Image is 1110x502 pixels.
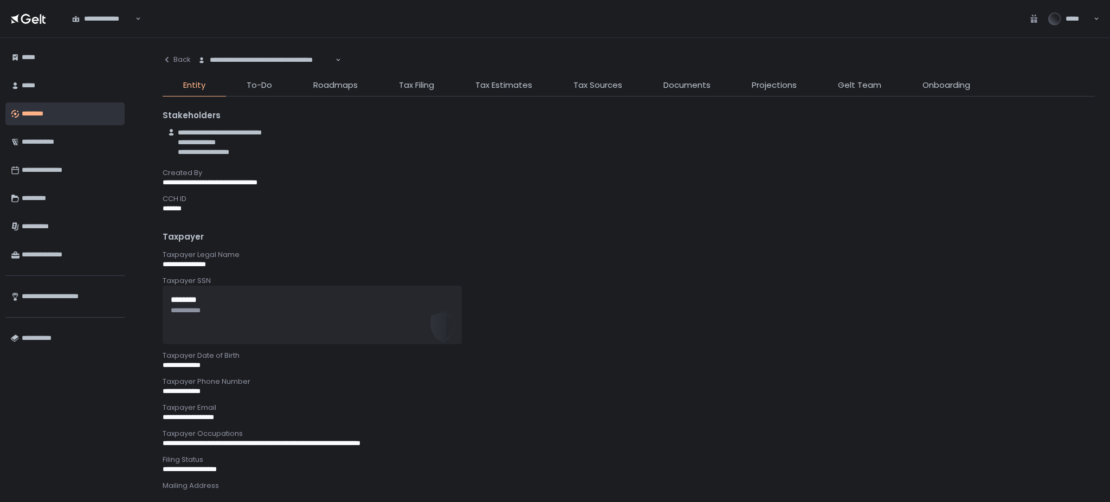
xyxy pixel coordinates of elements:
div: CCH ID [163,194,1095,204]
div: Taxpayer Legal Name [163,250,1095,260]
div: Taxpayer SSN [163,276,1095,286]
span: Gelt Team [838,79,881,92]
span: Documents [663,79,711,92]
div: Taxpayer Occupations [163,429,1095,439]
span: To-Do [247,79,272,92]
div: Mailing Address [163,481,1095,491]
span: Tax Filing [399,79,434,92]
span: Onboarding [922,79,970,92]
span: Entity [183,79,205,92]
div: Back [163,55,191,65]
button: Back [163,49,191,70]
div: Search for option [65,7,141,30]
div: Filing Status [163,455,1095,465]
span: Projections [752,79,797,92]
span: Tax Estimates [475,79,532,92]
div: Taxpayer Email [163,403,1095,413]
div: Search for option [191,49,341,72]
div: Taxpayer Date of Birth [163,351,1095,361]
div: Stakeholders [163,110,1095,122]
input: Search for option [334,55,334,66]
span: Tax Sources [573,79,622,92]
div: Created By [163,168,1095,178]
div: Taxpayer Phone Number [163,377,1095,387]
div: Taxpayer [163,231,1095,243]
span: Roadmaps [313,79,358,92]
